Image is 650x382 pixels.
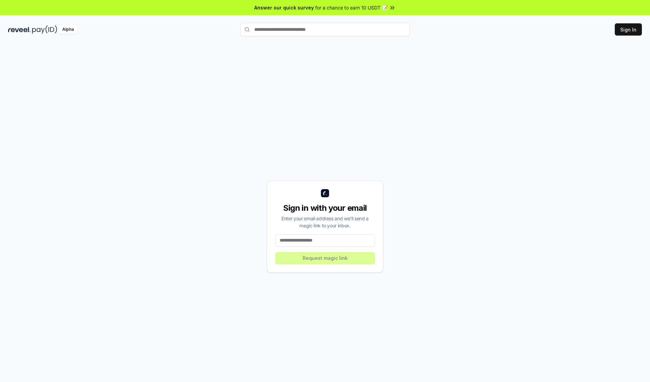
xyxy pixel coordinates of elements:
img: reveel_dark [8,25,31,34]
span: Answer our quick survey [254,4,314,11]
div: Enter your email address and we’ll send a magic link to your inbox. [275,215,375,229]
img: logo_small [321,189,329,197]
div: Alpha [59,25,78,34]
div: Sign in with your email [275,203,375,214]
img: pay_id [32,25,57,34]
button: Sign In [615,23,642,36]
span: for a chance to earn 10 USDT 📝 [315,4,388,11]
